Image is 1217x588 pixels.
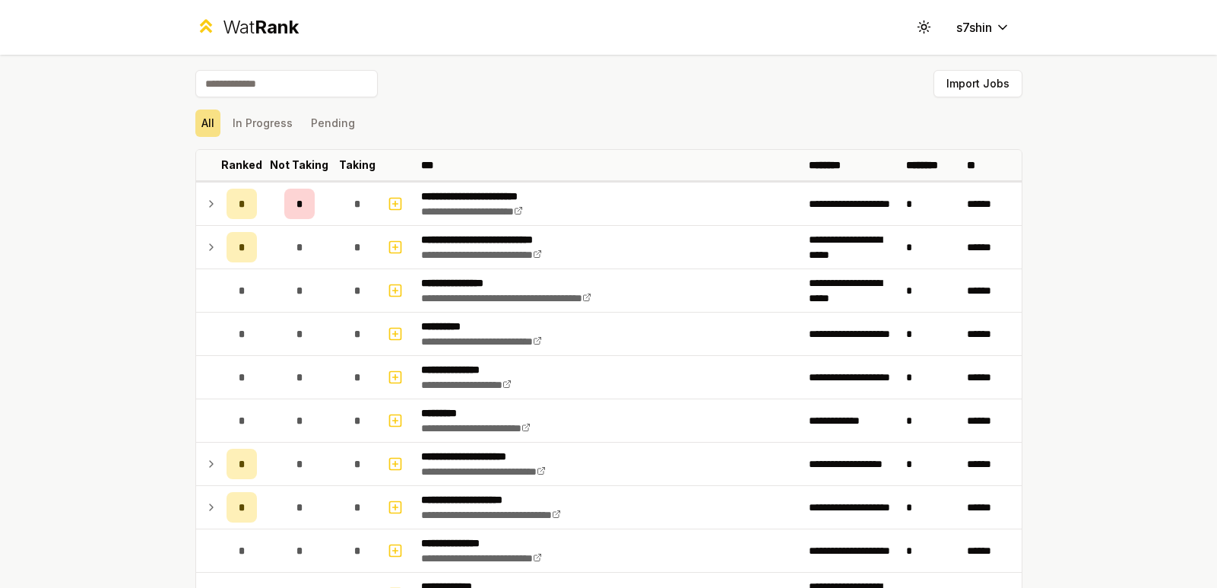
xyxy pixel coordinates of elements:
[270,157,328,173] p: Not Taking
[944,14,1022,41] button: s7shin
[195,15,299,40] a: WatRank
[933,70,1022,97] button: Import Jobs
[305,110,361,137] button: Pending
[227,110,299,137] button: In Progress
[339,157,376,173] p: Taking
[221,157,262,173] p: Ranked
[195,110,220,137] button: All
[223,15,299,40] div: Wat
[956,18,992,37] span: s7shin
[255,16,299,38] span: Rank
